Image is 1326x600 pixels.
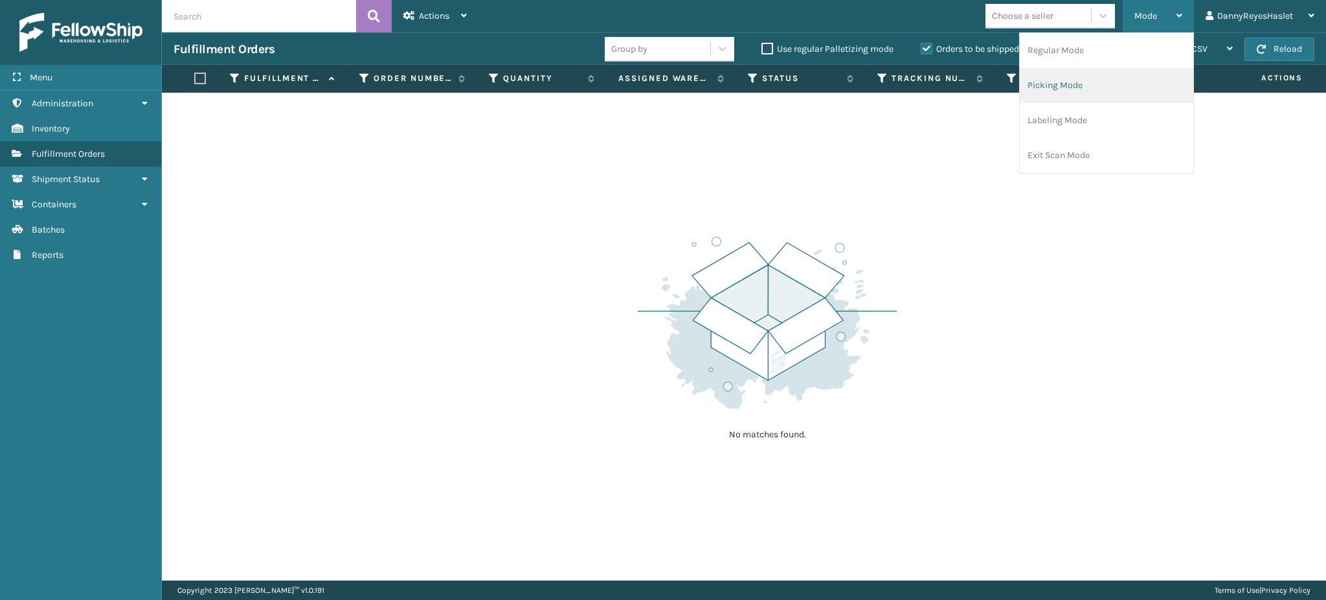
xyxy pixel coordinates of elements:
[1220,67,1310,89] span: Actions
[1134,10,1157,21] span: Mode
[32,199,76,210] span: Containers
[503,73,581,84] label: Quantity
[1244,38,1314,61] button: Reload
[1261,586,1310,595] a: Privacy Policy
[32,148,105,159] span: Fulfillment Orders
[1020,103,1193,138] li: Labeling Mode
[374,73,452,84] label: Order Number
[762,73,840,84] label: Status
[1215,586,1259,595] a: Terms of Use
[244,73,322,84] label: Fulfillment Order Id
[892,73,970,84] label: Tracking Number
[32,123,70,134] span: Inventory
[761,43,893,54] label: Use regular Palletizing mode
[1020,68,1193,103] li: Picking Mode
[1020,138,1193,173] li: Exit Scan Mode
[174,41,275,57] h3: Fulfillment Orders
[611,42,647,56] div: Group by
[30,72,52,83] span: Menu
[419,10,449,21] span: Actions
[618,73,711,84] label: Assigned Warehouse
[177,581,324,600] p: Copyright 2023 [PERSON_NAME]™ v 1.0.191
[1215,581,1310,600] div: |
[32,98,93,109] span: Administration
[32,249,63,260] span: Reports
[921,43,1046,54] label: Orders to be shipped [DATE]
[32,174,100,185] span: Shipment Status
[19,13,142,52] img: logo
[992,9,1053,23] div: Choose a seller
[32,224,65,235] span: Batches
[1020,33,1193,68] li: Regular Mode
